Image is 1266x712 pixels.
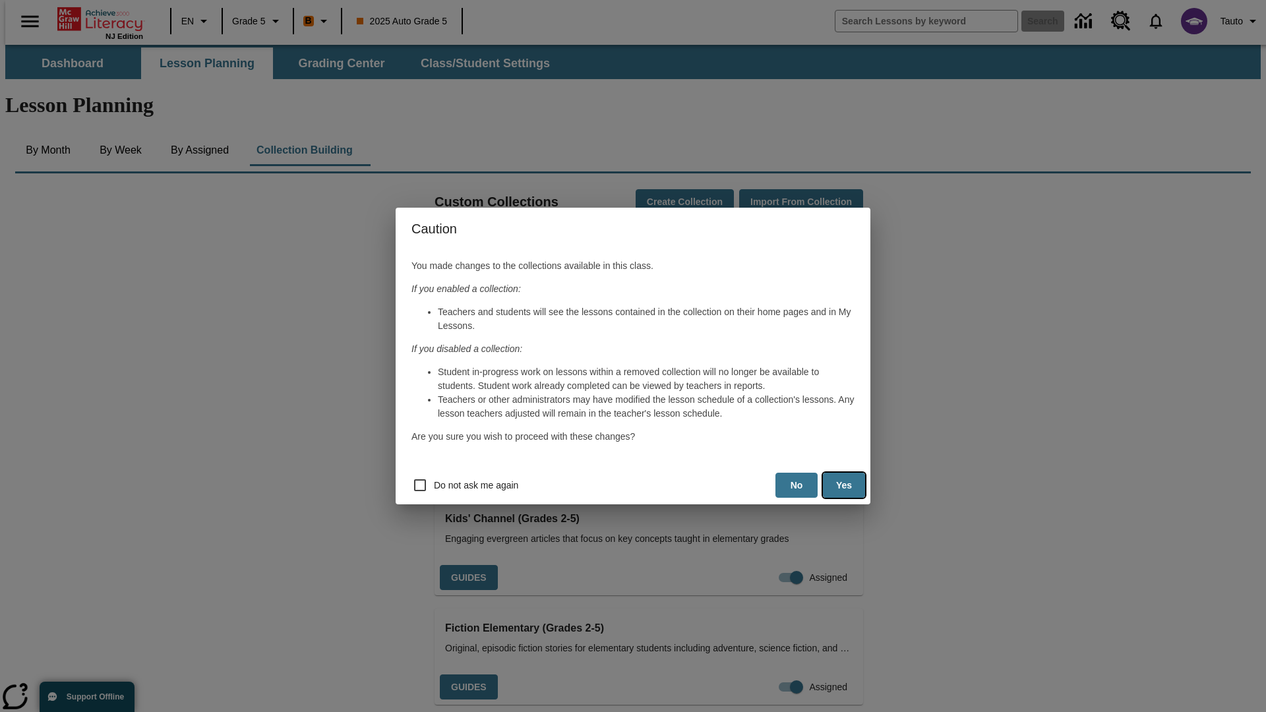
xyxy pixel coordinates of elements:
li: Student in-progress work on lessons within a removed collection will no longer be available to st... [438,365,855,393]
li: Teachers and students will see the lessons contained in the collection on their home pages and in... [438,305,855,333]
button: No [775,473,818,498]
button: Yes [823,473,865,498]
span: Do not ask me again [434,479,518,492]
em: If you enabled a collection: [411,283,521,294]
h4: Caution [396,208,870,250]
p: You made changes to the collections available in this class. [411,259,855,273]
p: Are you sure you wish to proceed with these changes? [411,430,855,444]
em: If you disabled a collection: [411,343,522,354]
li: Teachers or other administrators may have modified the lesson schedule of a collection's lessons.... [438,393,855,421]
